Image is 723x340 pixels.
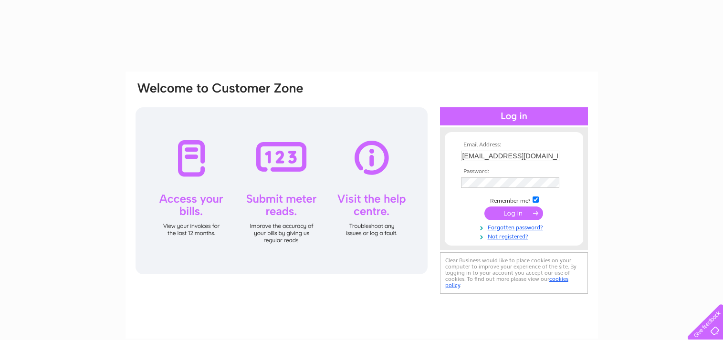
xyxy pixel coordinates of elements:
[459,168,569,175] th: Password:
[461,231,569,240] a: Not registered?
[484,206,543,220] input: Submit
[459,195,569,205] td: Remember me?
[445,276,568,288] a: cookies policy
[461,222,569,231] a: Forgotten password?
[459,142,569,148] th: Email Address:
[440,252,588,294] div: Clear Business would like to place cookies on your computer to improve your experience of the sit...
